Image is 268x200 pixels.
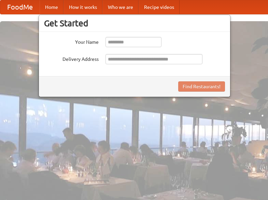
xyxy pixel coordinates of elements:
[40,0,64,14] a: Home
[102,0,139,14] a: Who we are
[64,0,102,14] a: How it works
[44,54,99,63] label: Delivery Address
[44,37,99,45] label: Your Name
[139,0,180,14] a: Recipe videos
[44,18,225,28] h3: Get Started
[0,0,40,14] a: FoodMe
[178,81,225,92] button: Find Restaurants!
